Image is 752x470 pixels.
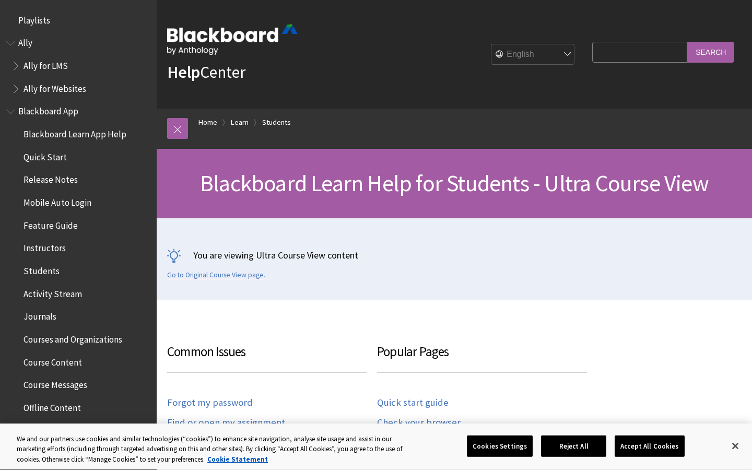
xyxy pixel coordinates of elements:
[18,103,78,117] span: Blackboard App
[23,125,126,139] span: Blackboard Learn App Help
[167,417,285,429] a: Find or open my assignment
[491,44,575,65] select: Site Language Selector
[200,169,709,197] span: Blackboard Learn Help for Students - Ultra Course View
[23,399,81,413] span: Offline Content
[18,11,50,26] span: Playlists
[615,435,684,457] button: Accept All Cookies
[377,342,587,373] h3: Popular Pages
[167,62,200,83] strong: Help
[6,34,150,98] nav: Book outline for Anthology Ally Help
[23,308,56,322] span: Journals
[724,434,747,457] button: Close
[23,80,86,94] span: Ally for Websites
[167,342,367,373] h3: Common Issues
[377,397,449,409] a: Quick start guide
[23,331,122,345] span: Courses and Organizations
[262,116,291,129] a: Students
[467,435,533,457] button: Cookies Settings
[167,271,265,280] a: Go to Original Course View page.
[23,171,78,185] span: Release Notes
[687,42,734,62] input: Search
[6,11,150,29] nav: Book outline for Playlists
[167,25,298,55] img: Blackboard by Anthology
[23,422,85,436] span: Announcements
[23,354,82,368] span: Course Content
[17,434,414,465] div: We and our partners use cookies and similar technologies (“cookies”) to enhance site navigation, ...
[23,194,91,208] span: Mobile Auto Login
[23,148,67,162] span: Quick Start
[231,116,249,129] a: Learn
[198,116,217,129] a: Home
[23,217,78,231] span: Feature Guide
[23,57,68,71] span: Ally for LMS
[167,249,742,262] p: You are viewing Ultra Course View content
[167,397,253,409] a: Forgot my password
[23,285,82,299] span: Activity Stream
[23,377,87,391] span: Course Messages
[167,62,245,83] a: HelpCenter
[377,417,461,429] a: Check your browser
[18,34,32,49] span: Ally
[23,262,60,276] span: Students
[23,240,66,254] span: Instructors
[207,455,268,464] a: More information about your privacy, opens in a new tab
[541,435,606,457] button: Reject All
